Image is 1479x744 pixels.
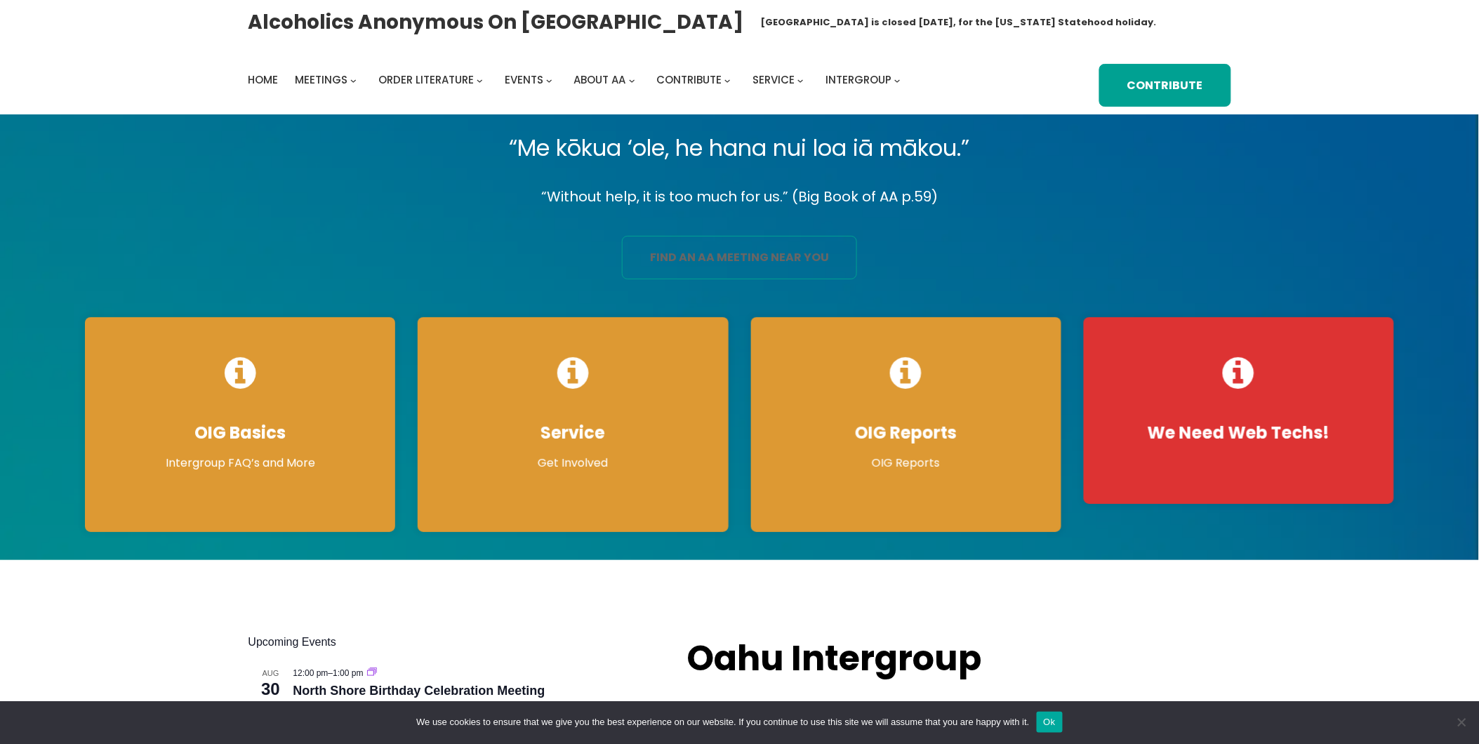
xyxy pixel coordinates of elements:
[657,70,722,90] a: Contribute
[1098,423,1380,444] h4: We Need Web Techs!
[248,677,293,701] span: 30
[752,72,795,87] span: Service
[333,668,363,678] span: 1:00 pm
[296,72,348,87] span: Meetings
[367,668,377,678] a: Event series: North Shore Birthday Celebration Meeting
[657,72,722,87] span: Contribute
[416,715,1029,729] span: We use cookies to ensure that we give you the best experience on our website. If you continue to ...
[296,70,348,90] a: Meetings
[248,70,906,90] nav: Intergroup
[574,72,626,87] span: About AA
[248,5,744,39] a: Alcoholics Anonymous on [GEOGRAPHIC_DATA]
[752,70,795,90] a: Service
[825,72,891,87] span: Intergroup
[1037,712,1063,733] button: Ok
[378,72,474,87] span: Order Literature
[74,185,1405,209] p: “Without help, it is too much for us.” (Big Book of AA p.59)
[293,684,545,698] a: North Shore Birthday Celebration Meeting
[1099,64,1231,107] a: Contribute
[248,72,279,87] span: Home
[248,70,279,90] a: Home
[99,423,381,444] h4: OIG Basics
[432,455,714,472] p: Get Involved
[505,70,543,90] a: Events
[765,423,1047,444] h4: OIG Reports
[546,77,552,84] button: Events submenu
[432,423,714,444] h4: Service
[248,667,293,679] span: Aug
[622,236,857,279] a: find an aa meeting near you
[293,668,329,678] span: 12:00 pm
[687,634,1025,683] h2: Oahu Intergroup
[724,77,731,84] button: Contribute submenu
[797,77,804,84] button: Service submenu
[350,77,357,84] button: Meetings submenu
[825,70,891,90] a: Intergroup
[477,77,483,84] button: Order Literature submenu
[761,15,1157,29] h1: [GEOGRAPHIC_DATA] is closed [DATE], for the [US_STATE] Statehood holiday.
[505,72,543,87] span: Events
[293,668,366,678] time: –
[765,455,1047,472] p: OIG Reports
[248,634,659,651] h2: Upcoming Events
[1454,715,1468,729] span: No
[99,455,381,472] p: Intergroup FAQ’s and More
[74,128,1405,168] p: “Me kōkua ‘ole, he hana nui loa iā mākou.”
[629,77,635,84] button: About AA submenu
[894,77,901,84] button: Intergroup submenu
[574,70,626,90] a: About AA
